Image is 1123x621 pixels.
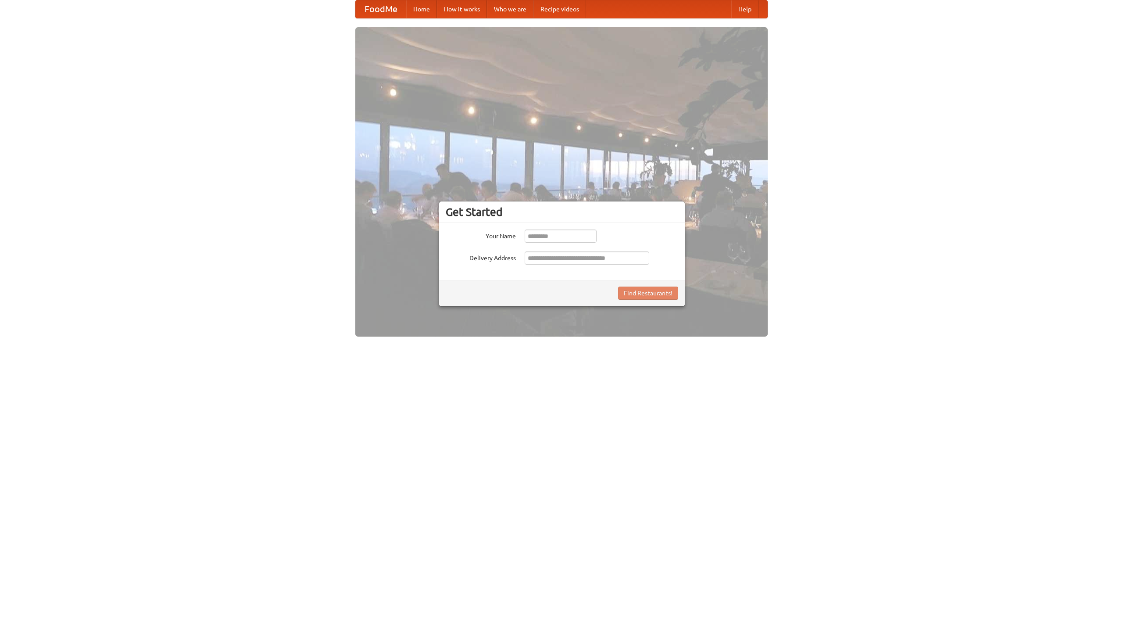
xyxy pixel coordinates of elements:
label: Your Name [446,230,516,241]
a: Recipe videos [533,0,586,18]
a: FoodMe [356,0,406,18]
a: Who we are [487,0,533,18]
a: How it works [437,0,487,18]
h3: Get Started [446,205,678,219]
a: Help [731,0,758,18]
a: Home [406,0,437,18]
label: Delivery Address [446,251,516,262]
button: Find Restaurants! [618,287,678,300]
